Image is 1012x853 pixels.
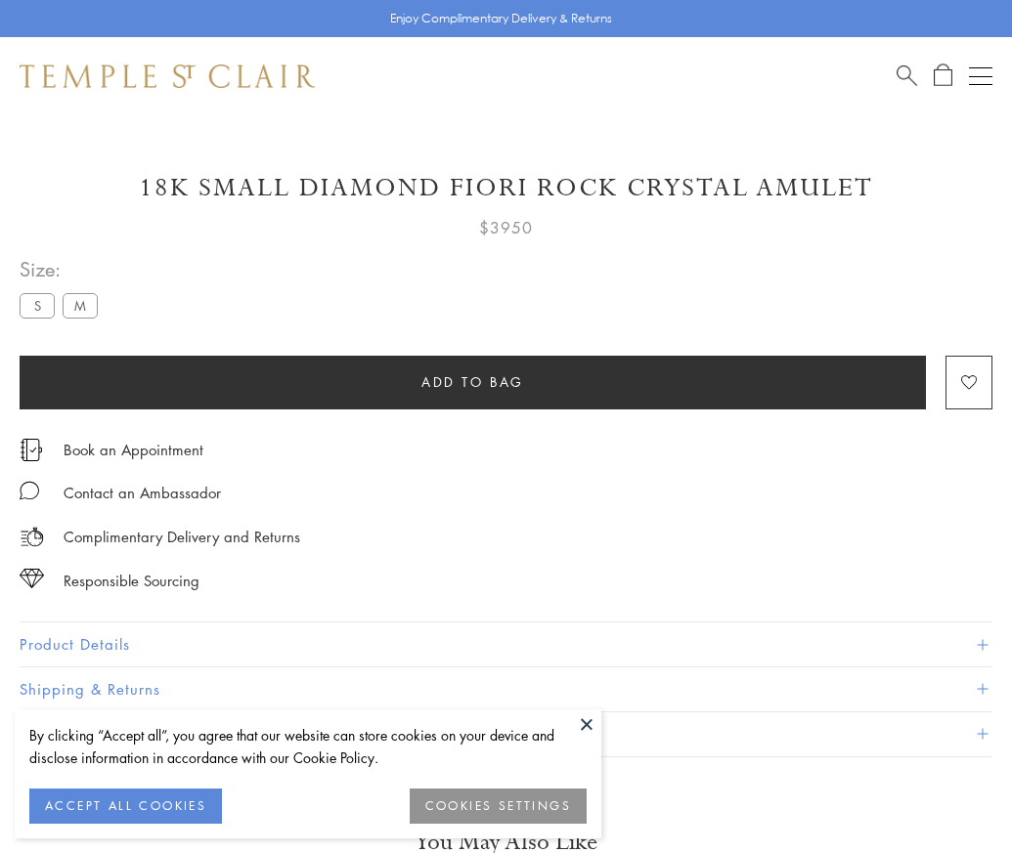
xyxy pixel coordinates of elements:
p: Enjoy Complimentary Delivery & Returns [390,9,612,28]
img: icon_delivery.svg [20,525,44,549]
a: Open Shopping Bag [934,64,952,88]
button: Shipping & Returns [20,667,992,711]
a: Book an Appointment [64,439,203,460]
span: Size: [20,253,106,285]
a: Search [897,64,917,88]
label: S [20,293,55,318]
img: icon_appointment.svg [20,439,43,461]
img: Temple St. Clair [20,64,315,88]
button: Open navigation [969,64,992,88]
div: Contact an Ambassador [64,481,221,505]
div: By clicking “Accept all”, you agree that our website can store cookies on your device and disclos... [29,724,587,769]
img: MessageIcon-01_2.svg [20,481,39,500]
h1: 18K Small Diamond Fiori Rock Crystal Amulet [20,171,992,205]
button: ACCEPT ALL COOKIES [29,789,222,824]
label: M [63,293,98,318]
div: Responsible Sourcing [64,569,199,593]
button: Product Details [20,622,992,666]
img: icon_sourcing.svg [20,569,44,588]
button: Add to bag [20,356,926,409]
span: $3950 [479,215,533,240]
span: Add to bag [421,371,524,393]
p: Complimentary Delivery and Returns [64,525,300,549]
button: COOKIES SETTINGS [410,789,587,824]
